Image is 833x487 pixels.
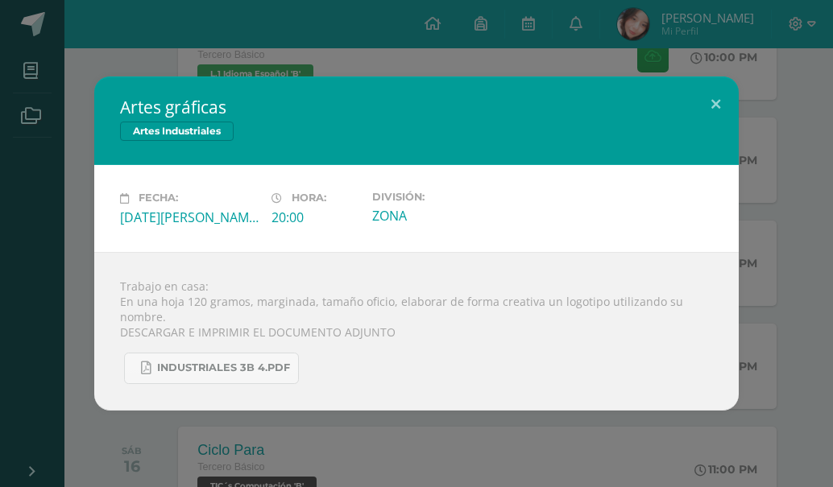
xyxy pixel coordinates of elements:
div: [DATE][PERSON_NAME] [120,208,259,226]
span: Fecha: [139,192,178,204]
span: INDUSTRIALES 3B 4.pdf [157,361,290,374]
h2: Artes gráficas [120,96,713,118]
div: 20:00 [271,208,359,226]
label: División: [372,191,511,203]
div: Trabajo en casa: En una hoja 120 gramos, marginada, tamaño oficio, elaborar de forma creativa un ... [94,252,739,411]
span: Artes Industriales [120,122,234,141]
button: Close (Esc) [693,76,739,131]
span: Hora: [292,192,326,204]
div: ZONA [372,207,511,225]
a: INDUSTRIALES 3B 4.pdf [124,353,299,384]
